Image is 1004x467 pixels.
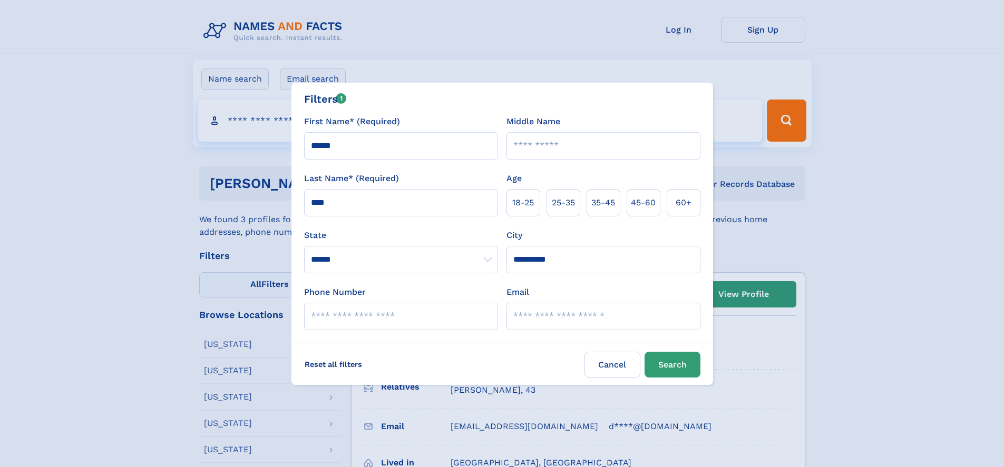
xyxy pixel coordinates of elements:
[645,352,700,377] button: Search
[552,196,575,209] span: 25‑35
[304,172,399,185] label: Last Name* (Required)
[676,196,691,209] span: 60+
[631,196,656,209] span: 45‑60
[584,352,640,377] label: Cancel
[304,286,366,299] label: Phone Number
[506,229,522,242] label: City
[506,172,522,185] label: Age
[304,229,498,242] label: State
[512,196,534,209] span: 18‑25
[506,286,529,299] label: Email
[298,352,369,377] label: Reset all filters
[304,115,400,128] label: First Name* (Required)
[591,196,615,209] span: 35‑45
[304,91,347,107] div: Filters
[506,115,560,128] label: Middle Name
